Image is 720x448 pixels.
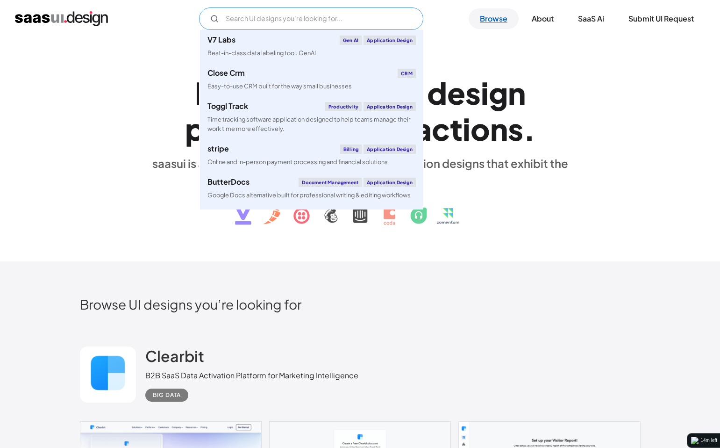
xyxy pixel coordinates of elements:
[508,75,526,111] div: n
[450,111,463,147] div: t
[153,390,181,401] div: Big Data
[145,347,204,365] h2: Clearbit
[489,75,508,111] div: g
[207,36,235,43] div: V7 Labs
[490,111,508,147] div: n
[199,7,423,30] form: Email Form
[364,36,416,45] div: Application Design
[200,63,423,96] a: Close CrmCRMEasy-to-use CRM built for the way small businesses
[207,178,250,186] div: ButterDocs
[200,205,423,247] a: klaviyoEmail MarketingApplication DesignCreate personalised customer experiences across email, SM...
[200,30,423,63] a: V7 LabsGen AIApplication DesignBest-in-class data labeling tool. GenAI
[617,8,705,29] a: Submit UI Request
[207,69,245,77] div: Close Crm
[207,49,316,58] div: Best-in-class data labeling tool. GenAI
[465,75,481,111] div: s
[447,75,465,111] div: e
[520,8,565,29] a: About
[567,8,615,29] a: SaaS Ai
[325,102,362,111] div: Productivity
[523,111,535,147] div: .
[470,111,490,147] div: o
[200,139,423,172] a: stripeBillingApplication DesignOnline and in-person payment processing and financial solutions
[469,8,519,29] a: Browse
[145,370,358,381] div: B2B SaaS Data Activation Platform for Marketing Intelligence
[340,36,362,45] div: Gen AI
[481,75,489,111] div: i
[463,111,470,147] div: i
[700,437,717,444] div: 14m left
[432,111,450,147] div: c
[145,156,575,184] div: saasui is a hand-picked collection of saas application designs that exhibit the best in class des...
[340,145,362,154] div: Billing
[207,115,416,133] div: Time tracking software application designed to help teams manage their work time more effectively.
[691,437,699,444] img: logo
[427,75,447,111] div: d
[80,296,641,312] h2: Browse UI designs you’re looking for
[207,82,352,91] div: Easy-to-use CRM built for the way small businesses
[195,75,213,111] div: E
[185,111,205,147] div: p
[508,111,523,147] div: s
[364,102,416,111] div: Application Design
[207,158,388,166] div: Online and in-person payment processing and financial solutions
[398,69,416,78] div: CRM
[200,96,423,138] a: Toggl TrackProductivityApplication DesignTime tracking software application designed to help team...
[207,191,411,200] div: Google Docs alternative built for professional writing & editing workflows
[200,172,423,205] a: ButterDocsDocument ManagementApplication DesignGoogle Docs alternative built for professional wri...
[199,7,423,30] input: Search UI designs you're looking for...
[207,102,248,110] div: Toggl Track
[145,347,204,370] a: Clearbit
[364,178,416,187] div: Application Design
[207,145,229,152] div: stripe
[145,75,575,147] h1: Explore SaaS UI design patterns & interactions.
[15,11,108,26] a: home
[364,145,416,154] div: Application Design
[299,178,362,187] div: Document Management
